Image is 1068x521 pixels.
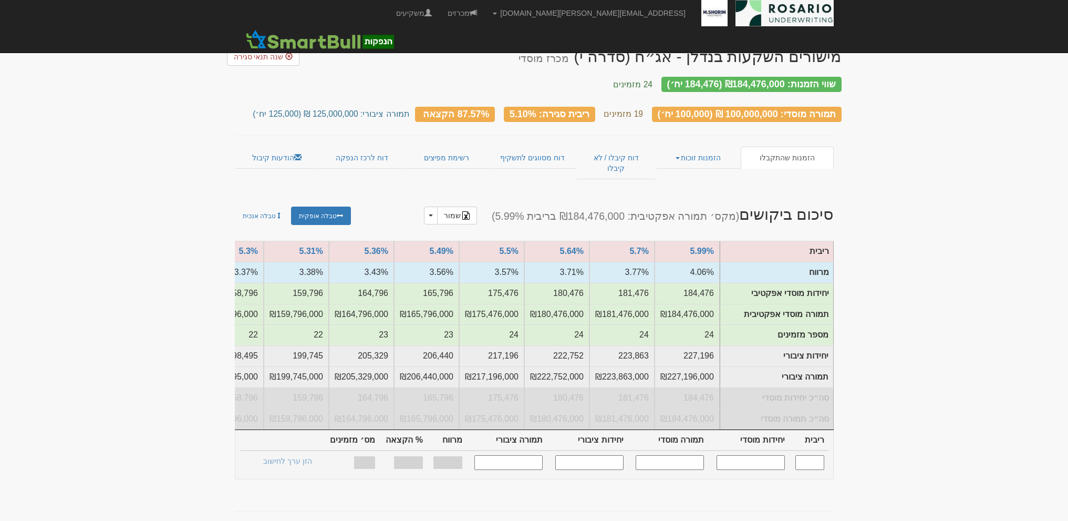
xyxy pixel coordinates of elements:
a: דוח לרכז הנפקה [319,147,404,169]
td: סה״כ תמורה [264,408,329,430]
td: מרווח [655,262,720,283]
td: מספר מזמינים [589,324,655,345]
th: תמורה ציבורי [466,430,547,451]
td: תמורה ציבורי [720,367,833,388]
td: סה״כ יחידות [524,387,589,408]
a: 5.7% [629,247,648,256]
td: סה״כ יחידות [329,387,394,408]
small: תמורה ציבורי: 125,000,000 ₪ (125,000 יח׳) [253,109,409,118]
a: טבלה אנכית [235,207,290,225]
td: מרווח [524,262,589,283]
td: תמורה אפקטיבית [459,304,524,325]
small: (מקס׳ תמורה אפקטיבית: ₪184,476,000 בריבית 5.99%) [492,210,739,222]
td: סה״כ יחידות [394,387,459,408]
td: יחידות ציבורי [329,345,394,366]
td: יחידות אפקטיבי [329,283,394,304]
td: תמורה ציבורי [264,366,329,387]
td: תמורה אפקטיבית [264,304,329,325]
div: תמורה מוסדי: 100,000,000 ₪ (100,000 יח׳) [652,107,842,122]
div: שווי הזמנות: ₪184,476,000 (184,476 יח׳) [661,77,842,92]
h2: סיכום ביקושים [380,206,842,224]
td: יחידות ציבורי [589,345,655,366]
a: שמור [437,207,477,224]
td: יחידות אפקטיבי [524,283,589,304]
small: מכרז מוסדי [519,53,568,64]
th: ריבית [789,430,828,451]
a: 5.5% [499,247,518,256]
td: סה״כ תמורה [655,408,720,430]
td: סה״כ יחידות מוסדי [720,387,833,408]
td: תמורה ציבורי [589,366,655,387]
td: יחידות אפקטיבי [589,283,655,304]
td: יחידות אפקטיבי [394,283,459,304]
td: תמורה ציבורי [394,366,459,387]
td: תמורה מוסדי אפקטיבית [720,304,833,325]
a: דוח מסווגים לתשקיף [489,147,576,169]
td: סה״כ תמורה [589,408,655,430]
td: מספר מזמינים [655,324,720,345]
a: 5.3% [239,247,258,256]
td: סה״כ תמורה [394,408,459,430]
a: הזמנות זוכות [656,147,741,169]
td: מספר מזמינים [524,324,589,345]
div: ריבית סגירה: 5.10% [504,107,595,122]
a: 5.49% [430,247,453,256]
td: סה״כ יחידות [459,387,524,408]
td: מרווח [264,262,329,283]
th: תמורה מוסדי [628,430,709,451]
td: סה״כ תמורה [459,408,524,430]
th: יחידות ציבורי [547,430,628,451]
td: יחידות ציבורי [524,345,589,366]
td: מספר מזמינים [459,324,524,345]
td: יחידות אפקטיבי [459,283,524,304]
td: ריבית [720,241,833,262]
div: מישורים השקעות בנדלן - אג״ח (סדרה י) - הנפקה לציבור [519,48,841,65]
span: שנה תנאי סגירה [234,53,284,61]
a: 5.36% [365,247,388,256]
th: יחידות מוסדי [708,430,789,451]
td: יחידות ציבורי [655,345,720,366]
td: מספר מזמינים [264,324,329,345]
a: טבלה אופקית [291,207,351,225]
td: סה״כ יחידות [589,387,655,408]
td: מרווח [329,262,394,283]
th: מרווח [427,430,466,451]
small: 19 מזמינים [604,109,643,118]
span: 87.57% הקצאה [423,108,489,119]
td: סה״כ תמורה [329,408,394,430]
a: 5.64% [560,247,584,256]
td: תמורה אפקטיבית [329,304,394,325]
td: תמורה אפקטיבית [589,304,655,325]
td: תמורה אפקטיבית [655,304,720,325]
td: מספר מזמינים [720,325,833,346]
td: סה״כ יחידות [264,387,329,408]
td: יחידות ציבורי [720,346,833,367]
td: תמורה ציבורי [655,366,720,387]
td: יחידות ציבורי [394,345,459,366]
a: רשימת מפיצים [404,147,488,169]
td: יחידות אפקטיבי [264,283,329,304]
a: 5.99% [690,247,714,256]
img: excel-file-black.png [462,211,470,220]
a: שנה תנאי סגירה [227,48,300,66]
td: תמורה ציבורי [524,366,589,387]
td: יחידות ציבורי [459,345,524,366]
td: תמורה אפקטיבית [394,304,459,325]
a: 5.31% [299,247,323,256]
th: % הקצאה [379,430,427,451]
td: סה״כ יחידות [655,387,720,408]
small: 24 מזמינים [613,80,652,89]
img: SmartBull Logo [243,29,397,50]
td: סה״כ תמורה [524,408,589,430]
a: דוח קיבלו / לא קיבלו [576,147,656,179]
td: מרווח [459,262,524,283]
td: מרווח [720,262,833,283]
td: סה״כ תמורה מוסדי [720,408,833,430]
td: מספר מזמינים [394,324,459,345]
td: מרווח [394,262,459,283]
td: תמורה אפקטיבית [524,304,589,325]
td: מרווח [589,262,655,283]
th: מס׳ מזמינים [323,430,379,451]
a: הזמנות שהתקבלו [741,147,833,169]
td: תמורה ציבורי [459,366,524,387]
